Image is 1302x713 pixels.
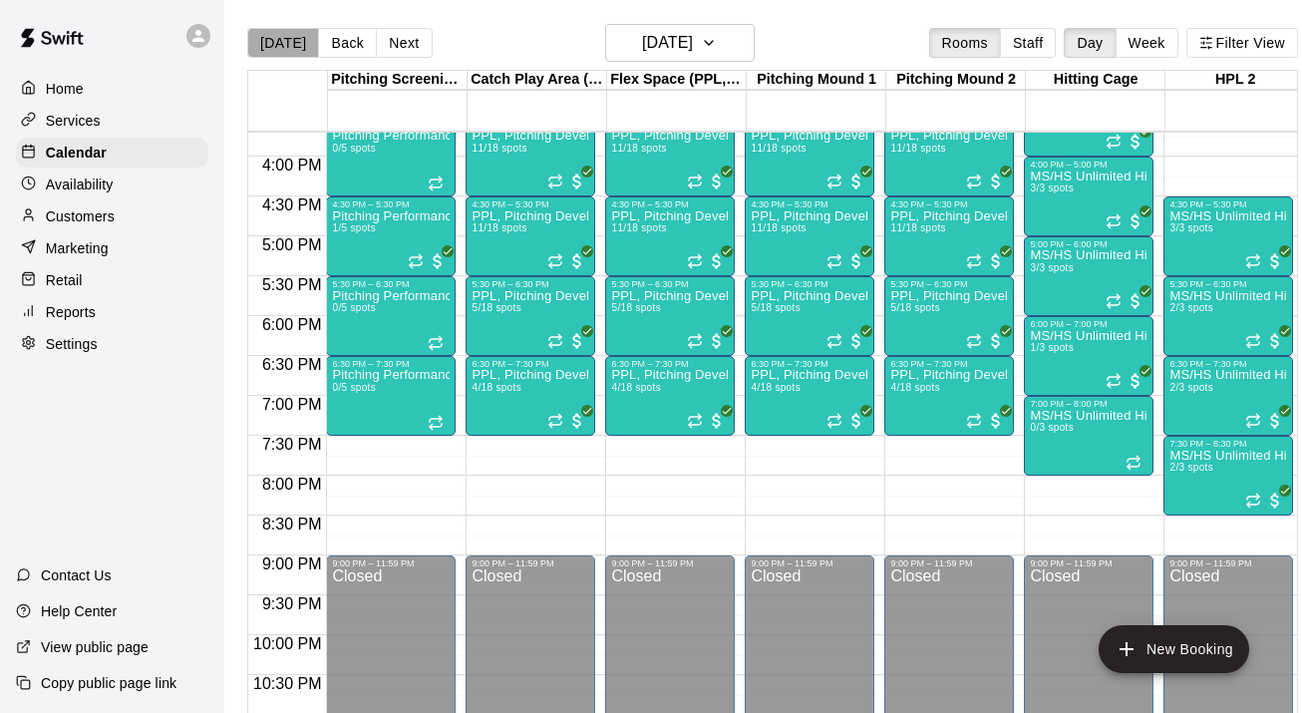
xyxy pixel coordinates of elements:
[707,251,727,271] span: All customers have paid
[611,143,666,154] span: 11/18 spots filled
[1169,199,1287,209] div: 4:30 PM – 5:30 PM
[332,302,376,313] span: 0/5 spots filled
[751,199,868,209] div: 4:30 PM – 5:30 PM
[1245,253,1261,269] span: Recurring event
[1169,382,1213,393] span: 2/3 spots filled
[1169,222,1213,233] span: 3/3 spots filled
[1000,28,1057,58] button: Staff
[1163,356,1293,436] div: 6:30 PM – 7:30 PM: MS/HS Unlimited Hitting
[567,411,587,431] span: All customers have paid
[46,270,83,290] p: Retail
[890,222,945,233] span: 11/18 spots filled
[547,253,563,269] span: Recurring event
[46,302,96,322] p: Reports
[751,222,806,233] span: 11/18 spots filled
[1265,491,1285,511] span: All customers have paid
[41,601,117,621] p: Help Center
[1030,182,1074,193] span: 3/3 spots filled
[547,174,563,189] span: Recurring event
[605,117,735,196] div: 3:30 PM – 4:30 PM: PPL, Pitching Development Session
[16,329,208,359] a: Settings
[890,279,1008,289] div: 5:30 PM – 6:30 PM
[929,28,1001,58] button: Rooms
[605,24,755,62] button: [DATE]
[707,331,727,351] span: All customers have paid
[257,196,327,213] span: 4:30 PM
[1030,342,1074,353] span: 1/3 spots filled
[332,143,376,154] span: 0/5 spots filled
[1106,213,1122,229] span: Recurring event
[1106,373,1122,389] span: Recurring event
[1024,236,1153,316] div: 5:00 PM – 6:00 PM: MS/HS Unlimited Hitting
[257,316,327,333] span: 6:00 PM
[472,222,526,233] span: 11/18 spots filled
[567,172,587,191] span: All customers have paid
[846,172,866,191] span: All customers have paid
[332,279,450,289] div: 5:30 PM – 6:30 PM
[611,199,729,209] div: 4:30 PM – 5:30 PM
[46,206,115,226] p: Customers
[16,265,208,295] a: Retail
[611,359,729,369] div: 6:30 PM – 7:30 PM
[16,106,208,136] a: Services
[472,199,589,209] div: 4:30 PM – 5:30 PM
[16,170,208,199] div: Availability
[1030,319,1147,329] div: 6:00 PM – 7:00 PM
[747,71,886,90] div: Pitching Mound 1
[466,356,595,436] div: 6:30 PM – 7:30 PM: PPL, Pitching Development Session
[611,382,660,393] span: 4/18 spots filled
[1169,359,1287,369] div: 6:30 PM – 7:30 PM
[328,71,468,90] div: Pitching Screenings
[46,334,98,354] p: Settings
[332,558,450,568] div: 9:00 PM – 11:59 PM
[472,359,589,369] div: 6:30 PM – 7:30 PM
[1126,455,1141,471] span: Recurring event
[332,382,376,393] span: 0/5 spots filled
[16,74,208,104] div: Home
[567,251,587,271] span: All customers have paid
[1026,71,1165,90] div: Hitting Cage
[46,238,109,258] p: Marketing
[247,28,319,58] button: [DATE]
[1245,493,1261,509] span: Recurring event
[986,411,1006,431] span: All customers have paid
[884,356,1014,436] div: 6:30 PM – 7:30 PM: PPL, Pitching Development Session
[687,253,703,269] span: Recurring event
[605,196,735,276] div: 4:30 PM – 5:30 PM: PPL, Pitching Development Session
[16,297,208,327] div: Reports
[826,253,842,269] span: Recurring event
[1126,132,1145,152] span: All customers have paid
[846,411,866,431] span: All customers have paid
[248,635,326,652] span: 10:00 PM
[886,71,1026,90] div: Pitching Mound 2
[642,29,693,57] h6: [DATE]
[1163,436,1293,516] div: 7:30 PM – 8:30 PM: MS/HS Unlimited Hitting
[1265,331,1285,351] span: All customers have paid
[826,174,842,189] span: Recurring event
[1169,279,1287,289] div: 5:30 PM – 6:30 PM
[41,565,112,585] p: Contact Us
[16,201,208,231] a: Customers
[472,382,520,393] span: 4/18 spots filled
[257,436,327,453] span: 7:30 PM
[1116,28,1178,58] button: Week
[46,79,84,99] p: Home
[46,111,101,131] p: Services
[1030,558,1147,568] div: 9:00 PM – 11:59 PM
[257,555,327,572] span: 9:00 PM
[1265,411,1285,431] span: All customers have paid
[1024,157,1153,236] div: 4:00 PM – 5:00 PM: MS/HS Unlimited Hitting
[751,302,800,313] span: 5/18 spots filled
[257,516,327,533] span: 8:30 PM
[611,279,729,289] div: 5:30 PM – 6:30 PM
[46,175,114,194] p: Availability
[1169,558,1287,568] div: 9:00 PM – 11:59 PM
[257,157,327,174] span: 4:00 PM
[751,558,868,568] div: 9:00 PM – 11:59 PM
[567,331,587,351] span: All customers have paid
[1024,396,1153,476] div: 7:00 PM – 8:00 PM: MS/HS Unlimited Hitting
[611,222,666,233] span: 11/18 spots filled
[1106,293,1122,309] span: Recurring event
[1163,196,1293,276] div: 4:30 PM – 5:30 PM: MS/HS Unlimited Hitting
